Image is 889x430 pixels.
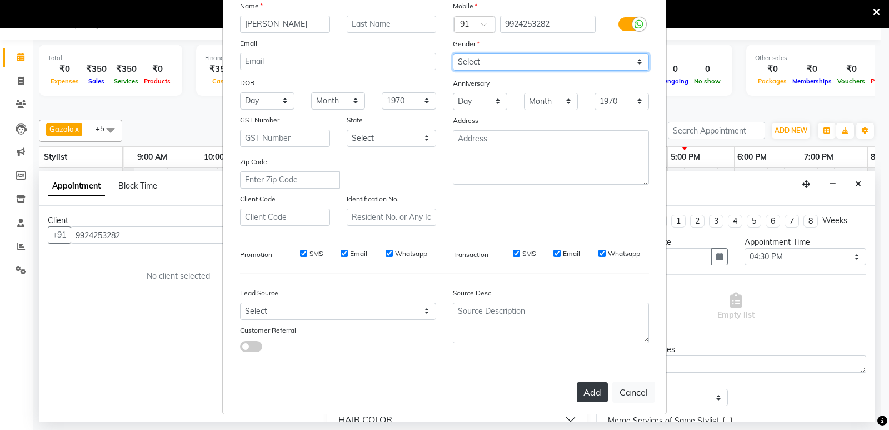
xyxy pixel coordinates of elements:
[612,382,655,403] button: Cancel
[350,249,367,259] label: Email
[608,249,640,259] label: Whatsapp
[240,130,330,147] input: GST Number
[453,288,491,298] label: Source Desc
[347,194,399,204] label: Identification No.
[522,249,536,259] label: SMS
[577,382,608,402] button: Add
[240,1,263,11] label: Name
[240,157,267,167] label: Zip Code
[347,115,363,125] label: State
[240,115,279,125] label: GST Number
[240,38,257,48] label: Email
[240,325,296,335] label: Customer Referral
[240,250,272,260] label: Promotion
[240,288,278,298] label: Lead Source
[240,78,254,88] label: DOB
[240,171,340,189] input: Enter Zip Code
[395,249,427,259] label: Whatsapp
[240,53,436,70] input: Email
[240,209,330,226] input: Client Code
[240,16,330,33] input: First Name
[563,249,580,259] label: Email
[453,78,490,88] label: Anniversary
[347,209,437,226] input: Resident No. or Any Id
[453,1,477,11] label: Mobile
[240,194,276,204] label: Client Code
[347,16,437,33] input: Last Name
[453,39,480,49] label: Gender
[453,116,478,126] label: Address
[309,249,323,259] label: SMS
[453,250,488,260] label: Transaction
[500,16,596,33] input: Mobile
